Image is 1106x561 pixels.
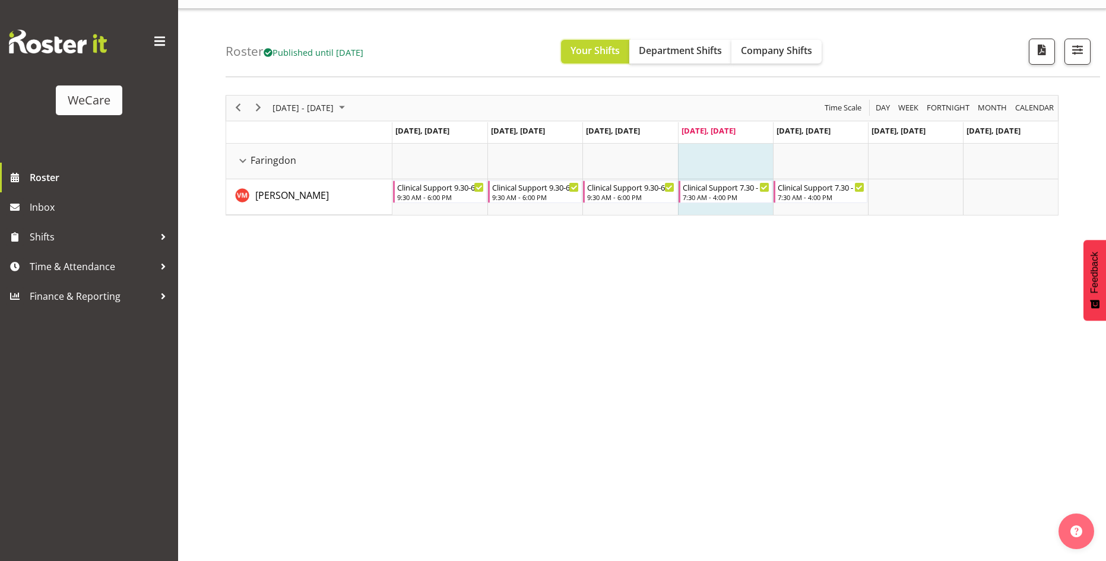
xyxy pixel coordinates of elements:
[897,100,920,115] span: Week
[1064,39,1091,65] button: Filter Shifts
[395,125,449,136] span: [DATE], [DATE]
[925,100,972,115] button: Fortnight
[872,125,926,136] span: [DATE], [DATE]
[926,100,971,115] span: Fortnight
[397,181,484,193] div: Clinical Support 9.30-6
[1070,525,1082,537] img: help-xxl-2.png
[264,46,363,58] span: Published until [DATE]
[683,192,769,202] div: 7:30 AM - 4:00 PM
[778,192,864,202] div: 7:30 AM - 4:00 PM
[393,180,487,203] div: Viktoriia Molchanova"s event - Clinical Support 9.30-6 Begin From Monday, October 6, 2025 at 9:30...
[271,100,335,115] span: [DATE] - [DATE]
[571,44,620,57] span: Your Shifts
[561,40,629,64] button: Your Shifts
[874,100,892,115] button: Timeline Day
[731,40,822,64] button: Company Shifts
[228,96,248,121] div: previous period
[639,44,722,57] span: Department Shifts
[583,180,677,203] div: Viktoriia Molchanova"s event - Clinical Support 9.30-6 Begin From Wednesday, October 8, 2025 at 9...
[492,181,579,193] div: Clinical Support 9.30-6
[586,125,640,136] span: [DATE], [DATE]
[488,180,582,203] div: Viktoriia Molchanova"s event - Clinical Support 9.30-6 Begin From Tuesday, October 7, 2025 at 9:3...
[230,100,246,115] button: Previous
[68,91,110,109] div: WeCare
[255,188,329,202] a: [PERSON_NAME]
[1013,100,1056,115] button: Month
[30,287,154,305] span: Finance & Reporting
[629,40,731,64] button: Department Shifts
[255,189,329,202] span: [PERSON_NAME]
[679,180,772,203] div: Viktoriia Molchanova"s event - Clinical Support 7.30 - 4 Begin From Thursday, October 9, 2025 at ...
[251,100,267,115] button: Next
[976,100,1009,115] button: Timeline Month
[741,44,812,57] span: Company Shifts
[1083,240,1106,321] button: Feedback - Show survey
[30,258,154,275] span: Time & Attendance
[1029,39,1055,65] button: Download a PDF of the roster according to the set date range.
[492,192,579,202] div: 9:30 AM - 6:00 PM
[587,181,674,193] div: Clinical Support 9.30-6
[271,100,350,115] button: October 2025
[1014,100,1055,115] span: calendar
[491,125,545,136] span: [DATE], [DATE]
[392,144,1058,215] table: Timeline Week of October 9, 2025
[226,179,392,215] td: Viktoriia Molchanova resource
[587,192,674,202] div: 9:30 AM - 6:00 PM
[251,153,296,167] span: Faringdon
[777,125,831,136] span: [DATE], [DATE]
[977,100,1008,115] span: Month
[226,144,392,179] td: Faringdon resource
[683,181,769,193] div: Clinical Support 7.30 - 4
[268,96,352,121] div: October 06 - 12, 2025
[966,125,1021,136] span: [DATE], [DATE]
[226,45,363,58] h4: Roster
[682,125,736,136] span: [DATE], [DATE]
[30,228,154,246] span: Shifts
[823,100,863,115] span: Time Scale
[1089,252,1100,293] span: Feedback
[397,192,484,202] div: 9:30 AM - 6:00 PM
[30,198,172,216] span: Inbox
[823,100,864,115] button: Time Scale
[30,169,172,186] span: Roster
[774,180,867,203] div: Viktoriia Molchanova"s event - Clinical Support 7.30 - 4 Begin From Friday, October 10, 2025 at 7...
[248,96,268,121] div: next period
[896,100,921,115] button: Timeline Week
[226,95,1059,215] div: Timeline Week of October 9, 2025
[874,100,891,115] span: Day
[778,181,864,193] div: Clinical Support 7.30 - 4
[9,30,107,53] img: Rosterit website logo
